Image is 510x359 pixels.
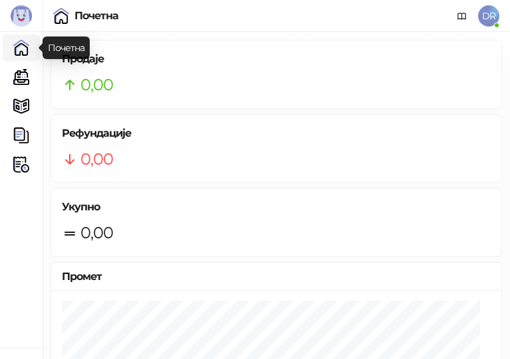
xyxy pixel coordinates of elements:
h5: Продаје [62,51,491,67]
div: Промет [62,263,491,290]
a: Документација [451,5,473,27]
img: Logo [11,5,32,27]
h5: Рефундације [62,125,491,141]
div: Почетна [74,11,118,21]
span: 0,00 [80,220,113,246]
span: DR [478,5,499,27]
div: Почетна [43,36,90,59]
h5: Укупно [62,199,491,215]
span: 0,00 [80,147,113,172]
span: 0,00 [80,72,113,98]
